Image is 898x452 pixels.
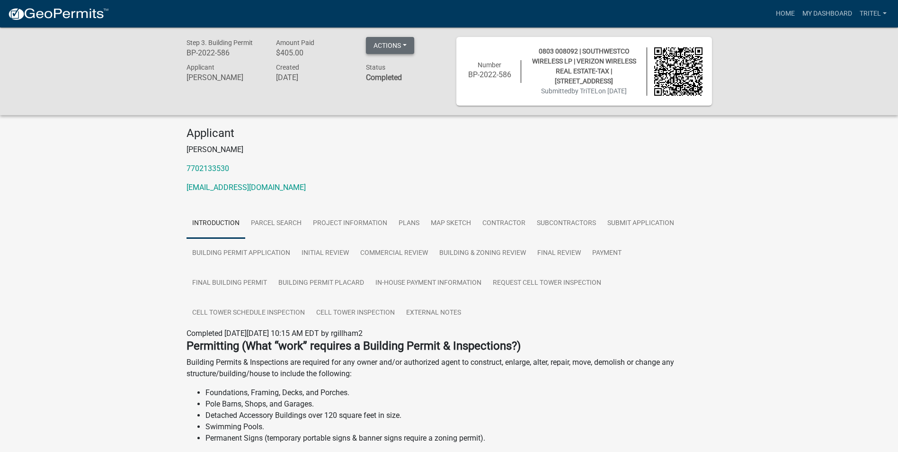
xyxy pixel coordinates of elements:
[466,70,514,79] h6: BP-2022-586
[532,47,636,85] span: 0803 008092 | SOUTHWESTCO WIRELESS LP | VERIZON WIRELESS REAL ESTATE-TAX | [STREET_ADDRESS]
[531,208,602,239] a: Subcontractors
[205,421,712,433] li: Swimming Pools.
[425,208,477,239] a: Map Sketch
[654,47,702,96] img: QR code
[187,238,296,269] a: Building Permit Application
[276,73,352,82] h6: [DATE]
[772,5,799,23] a: Home
[355,238,434,269] a: Commercial Review
[799,5,856,23] a: My Dashboard
[477,208,531,239] a: Contractor
[273,268,370,298] a: Building Permit Placard
[434,238,532,269] a: Building & Zoning Review
[276,48,352,57] h6: $405.00
[205,387,712,398] li: Foundations, Framing, Decks, and Porches.
[187,39,253,46] span: Step 3. Building Permit
[187,164,229,173] a: 7702133530
[296,238,355,269] a: Initial Review
[187,144,712,155] p: [PERSON_NAME]
[400,298,467,328] a: External Notes
[311,298,400,328] a: Cell Tower Inspection
[478,61,501,69] span: Number
[487,268,607,298] a: Request Cell Tower Inspection
[187,357,712,380] p: Building Permits & Inspections are required for any owner and/or authorized agent to construct, e...
[532,238,587,269] a: Final Review
[187,63,214,71] span: Applicant
[856,5,890,23] a: TriTEL
[366,37,414,54] button: Actions
[307,208,393,239] a: Project Information
[276,39,314,46] span: Amount Paid
[587,238,627,269] a: Payment
[205,410,712,421] li: Detached Accessory Buildings over 120 square feet in size.
[187,73,262,82] h6: [PERSON_NAME]
[245,208,307,239] a: Parcel search
[187,339,521,353] strong: Permitting (What “work” requires a Building Permit & Inspections?)
[571,87,598,95] span: by TriTEL
[370,268,487,298] a: In-House Payment Information
[393,208,425,239] a: Plans
[205,398,712,410] li: Pole Barns, Shops, and Garages.
[205,433,712,444] li: Permanent Signs (temporary portable signs & banner signs require a zoning permit).
[602,208,680,239] a: Submit Application
[187,329,363,338] span: Completed [DATE][DATE] 10:15 AM EDT by rgillham2
[187,268,273,298] a: Final Building Permit
[276,63,299,71] span: Created
[541,87,627,95] span: Submitted on [DATE]
[366,73,402,82] strong: Completed
[187,48,262,57] h6: BP-2022-586
[187,208,245,239] a: Introduction
[187,183,306,192] a: [EMAIL_ADDRESS][DOMAIN_NAME]
[366,63,385,71] span: Status
[187,127,712,140] h4: Applicant
[187,298,311,328] a: Cell Tower Schedule Inspection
